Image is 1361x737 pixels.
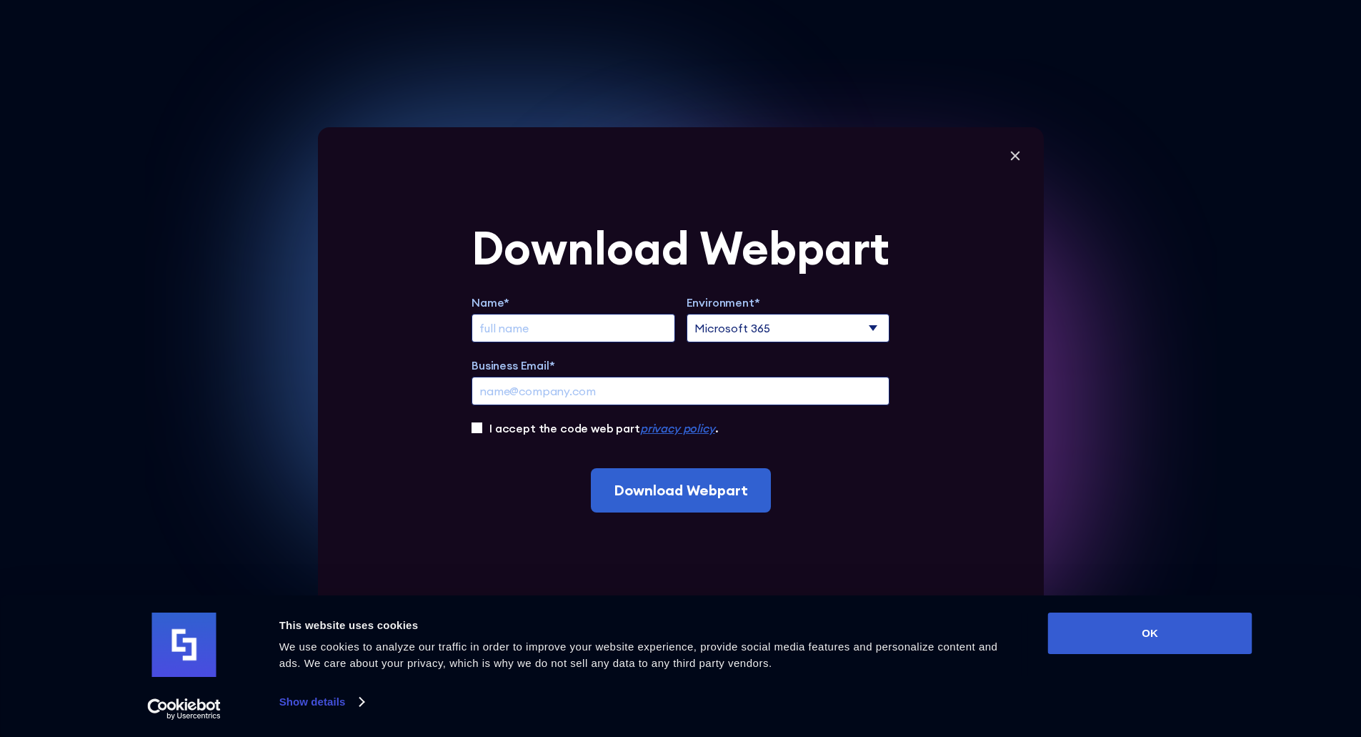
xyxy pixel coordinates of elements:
input: Download Webpart [591,468,771,513]
label: Environment* [687,294,890,311]
a: privacy policy [640,421,715,435]
form: Extend Trial [472,225,889,513]
img: logo [152,613,216,677]
div: This website uses cookies [279,617,1016,634]
a: Show details [279,691,364,713]
button: OK [1048,613,1252,654]
label: Business Email* [472,357,889,374]
span: We use cookies to analyze our traffic in order to improve your website experience, provide social... [279,640,998,669]
div: Download Webpart [472,225,889,271]
label: I accept the code web part . [489,420,718,437]
label: Name* [472,294,675,311]
input: name@company.com [472,377,889,405]
a: Usercentrics Cookiebot - opens in a new window [121,698,246,720]
input: full name [472,314,675,342]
